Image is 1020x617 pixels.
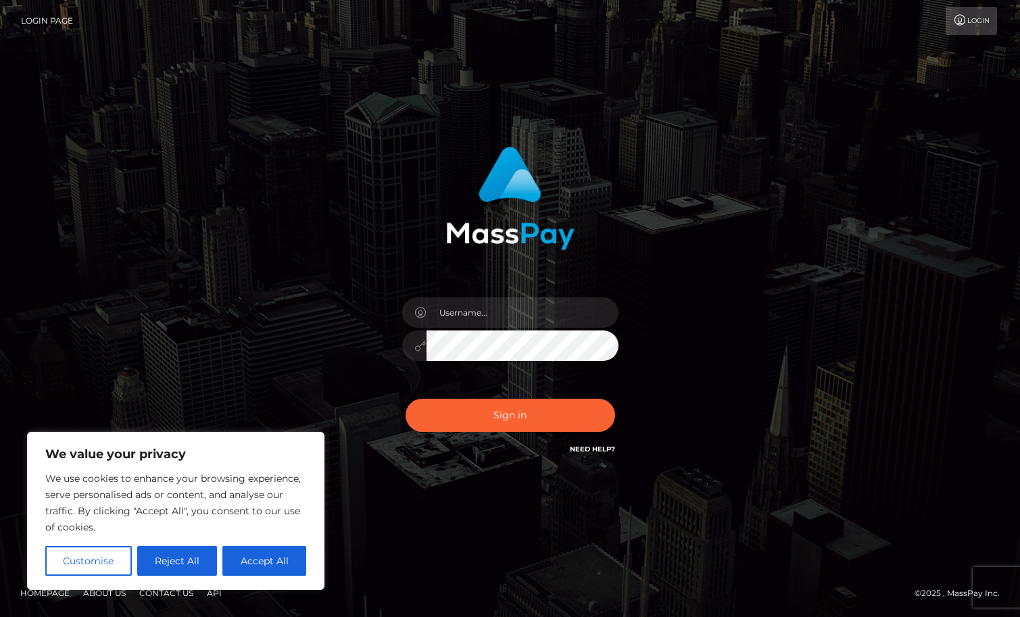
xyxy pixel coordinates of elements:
div: We value your privacy [27,432,324,590]
p: We value your privacy [45,446,306,462]
a: Login [946,7,997,35]
div: © 2025 , MassPay Inc. [915,586,1010,601]
a: Need Help? [570,445,615,453]
input: Username... [427,297,618,328]
a: About Us [78,583,131,603]
button: Sign in [406,399,615,432]
a: Contact Us [134,583,199,603]
button: Accept All [222,546,306,576]
a: Login Page [21,7,73,35]
img: MassPay Login [446,147,575,250]
a: API [201,583,227,603]
p: We use cookies to enhance your browsing experience, serve personalised ads or content, and analys... [45,470,306,535]
button: Reject All [137,546,218,576]
a: Homepage [15,583,75,603]
button: Customise [45,546,132,576]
